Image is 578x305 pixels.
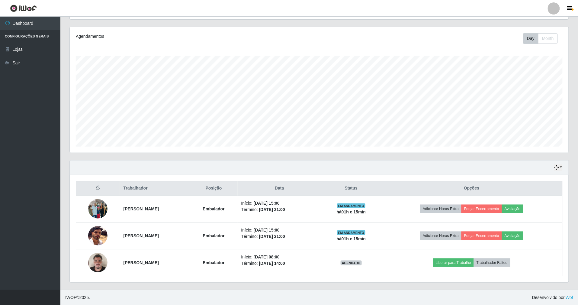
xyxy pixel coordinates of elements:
[321,181,381,196] th: Status
[241,260,318,267] li: Término:
[523,33,538,44] button: Day
[190,181,238,196] th: Posição
[88,226,108,245] img: 1734717801679.jpeg
[474,258,510,267] button: Trabalhador Faltou
[337,203,366,208] span: EM ANDAMENTO
[461,205,502,213] button: Forçar Encerramento
[203,206,224,211] strong: Embalador
[502,232,523,240] button: Avaliação
[254,228,280,232] time: [DATE] 15:00
[341,261,362,265] span: AGENDADO
[259,234,285,239] time: [DATE] 21:00
[124,233,159,238] strong: [PERSON_NAME]
[203,260,224,265] strong: Embalador
[433,258,474,267] button: Liberar para Trabalho
[420,232,461,240] button: Adicionar Horas Extra
[241,206,318,213] li: Término:
[532,294,573,301] span: Desenvolvido por
[523,33,563,44] div: Toolbar with button groups
[238,181,322,196] th: Data
[420,205,461,213] button: Adicionar Horas Extra
[76,33,273,40] div: Agendamentos
[241,254,318,260] li: Início:
[120,181,190,196] th: Trabalhador
[259,207,285,212] time: [DATE] 21:00
[10,5,37,12] img: CoreUI Logo
[241,227,318,233] li: Início:
[337,230,366,235] span: EM ANDAMENTO
[254,201,280,206] time: [DATE] 15:00
[502,205,523,213] button: Avaliação
[538,33,558,44] button: Month
[523,33,558,44] div: First group
[65,294,90,301] span: © 2025 .
[88,250,108,275] img: 1701355705796.jpeg
[565,295,573,300] a: iWof
[65,295,76,300] span: IWOF
[254,255,280,259] time: [DATE] 08:00
[259,261,285,266] time: [DATE] 14:00
[241,233,318,240] li: Término:
[124,206,159,211] strong: [PERSON_NAME]
[88,196,108,222] img: 1736432755122.jpeg
[381,181,563,196] th: Opções
[337,209,366,214] strong: há 01 h e 15 min
[337,236,366,241] strong: há 01 h e 15 min
[461,232,502,240] button: Forçar Encerramento
[203,233,224,238] strong: Embalador
[241,200,318,206] li: Início:
[124,260,159,265] strong: [PERSON_NAME]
